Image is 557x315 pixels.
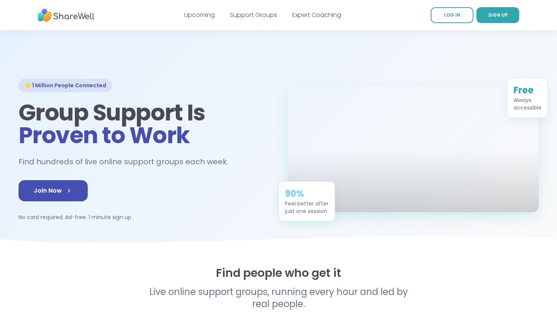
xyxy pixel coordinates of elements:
a: Upcoming [184,11,215,19]
div: Free [514,84,541,96]
div: Always accessible [514,96,541,111]
a: Join Now [19,180,88,201]
div: Feel better after just one session [285,200,329,215]
span: Proven to Work [19,119,190,151]
h2: Find people who get it [19,266,539,280]
div: 90% [285,188,329,200]
span: SIGN UP [488,12,508,18]
p: Live online support groups, running every hour and led by real people. [133,286,424,310]
span: LOG IN [444,12,460,18]
h1: Group Support Is [19,101,270,147]
a: Expert Coaching [292,11,341,19]
img: ShareWell Nav Logo [38,5,95,26]
p: No card required. Ad-free. 1 minute sign up. [19,213,270,221]
div: 🌟 1 Million People Connected [19,79,112,92]
a: Support Groups [230,11,277,19]
a: SIGN UP [476,7,519,23]
h2: Find hundreds of live online support groups each week. [19,156,236,168]
a: LOG IN [431,7,473,23]
span: Join Now [34,186,73,195]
